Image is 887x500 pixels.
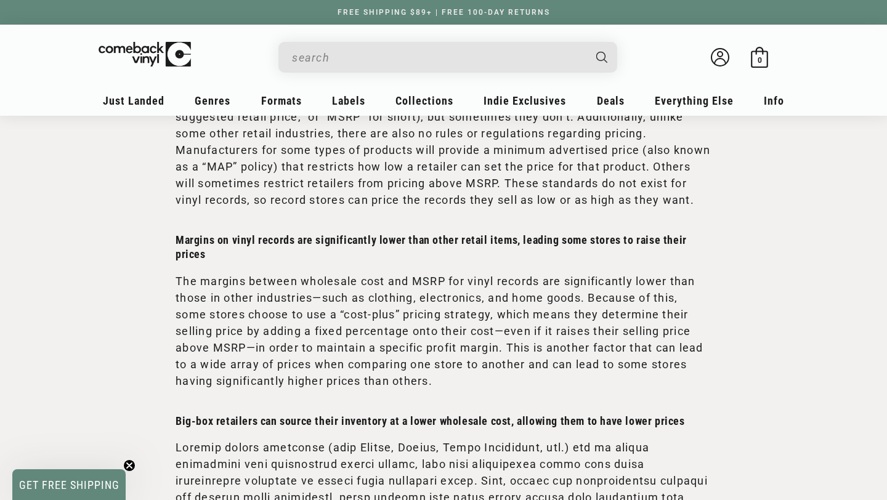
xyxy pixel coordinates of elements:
[278,42,617,73] div: Search
[123,459,136,472] button: Close teaser
[332,94,365,107] span: Labels
[103,94,164,107] span: Just Landed
[19,478,119,491] span: GET FREE SHIPPING
[176,92,711,208] p: Sometimes vinyl record manufacturers give suggestions for retail prices (”manufacturer’s suggeste...
[597,94,625,107] span: Deals
[195,94,230,107] span: Genres
[261,94,302,107] span: Formats
[176,414,711,428] h3: Big-box retailers can source their inventory at a lower wholesale cost, allowing them to have low...
[758,55,762,65] span: 0
[395,94,453,107] span: Collections
[586,42,619,73] button: Search
[764,94,784,107] span: Info
[176,233,711,262] h3: Margins on vinyl records are significantly lower than other retail items, leading some stores to ...
[325,8,562,17] a: FREE SHIPPING $89+ | FREE 100-DAY RETURNS
[484,94,566,107] span: Indie Exclusives
[655,94,734,107] span: Everything Else
[176,273,711,389] p: The margins between wholesale cost and MSRP for vinyl records are significantly lower than those ...
[12,469,126,500] div: GET FREE SHIPPINGClose teaser
[292,45,584,70] input: When autocomplete results are available use up and down arrows to review and enter to select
